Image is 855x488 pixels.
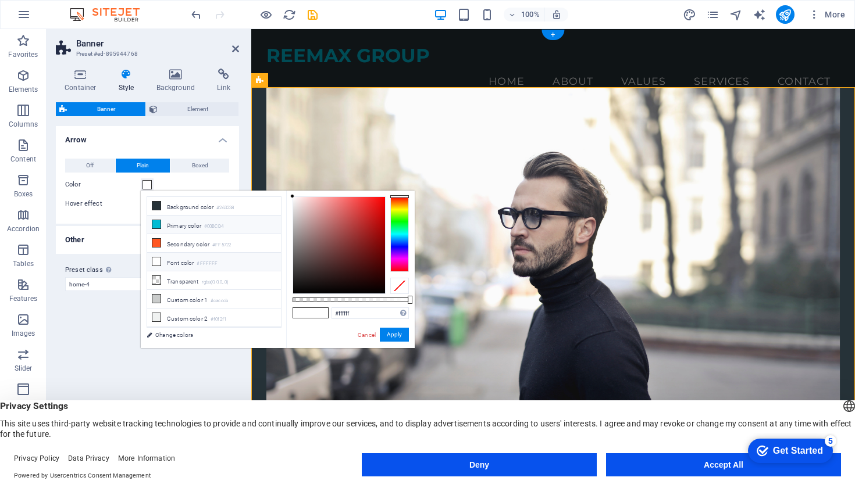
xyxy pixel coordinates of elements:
[778,8,792,21] i: Publish
[7,224,40,234] p: Accordion
[8,50,38,59] p: Favorites
[14,189,33,199] p: Boxes
[56,226,239,254] h4: Other
[521,8,540,21] h6: 100%
[729,8,743,21] i: Navigator
[192,159,208,173] span: Boxed
[65,159,115,173] button: Off
[67,8,154,21] img: Editor Logo
[283,8,296,21] i: Reload page
[65,197,141,211] label: Hover effect
[10,155,36,164] p: Content
[86,2,98,14] div: 5
[147,271,281,290] li: Transparent
[211,297,228,305] small: #cacccb
[804,5,850,24] button: More
[147,216,281,234] li: Primary color
[86,159,94,173] span: Off
[170,159,229,173] button: Boxed
[12,399,35,408] p: Header
[15,364,33,373] p: Slider
[683,8,696,21] i: Design (Ctrl+Alt+Y)
[116,159,170,173] button: Plain
[212,241,231,249] small: #FF5722
[147,308,281,327] li: Custom color 2
[148,69,209,93] h4: Background
[34,13,84,23] div: Get Started
[551,9,562,20] i: On resize automatically adjust zoom level to fit chosen device.
[56,102,145,116] button: Banner
[147,197,281,216] li: Background color
[293,308,311,318] span: #ffffff
[208,69,239,93] h4: Link
[110,69,148,93] h4: Style
[541,30,564,40] div: +
[65,178,141,192] label: Color
[147,253,281,271] li: Font color
[65,263,230,277] label: Preset class
[311,308,328,318] span: #ffffff
[12,329,35,338] p: Images
[808,9,845,20] span: More
[211,315,226,324] small: #f0f2f1
[13,259,34,268] p: Tables
[70,102,142,116] span: Banner
[390,278,409,294] div: Clear Color Selection
[147,234,281,253] li: Secondary color
[729,8,743,21] button: navigator
[306,8,319,21] i: Save (Ctrl+S)
[141,328,276,342] a: Change colors
[504,8,545,21] button: 100%
[204,223,223,231] small: #00BCD4
[76,38,239,49] h2: Banner
[190,8,203,21] i: Undo: arrow_no_label (none_default -> plain) (Ctrl+Z)
[216,204,234,212] small: #263238
[202,278,229,286] small: rgba(0,0,0,.0)
[282,8,296,21] button: reload
[753,8,766,21] i: AI Writer
[380,328,409,342] button: Apply
[189,8,203,21] button: undo
[146,102,239,116] button: Element
[147,290,281,308] li: Custom color 1
[161,102,236,116] span: Element
[357,331,377,339] a: Cancel
[9,294,37,303] p: Features
[9,120,38,129] p: Columns
[305,8,319,21] button: save
[9,85,38,94] p: Elements
[9,6,94,30] div: Get Started 5 items remaining, 0% complete
[56,126,239,147] h4: Arrow
[776,5,795,24] button: publish
[137,159,149,173] span: Plain
[683,8,697,21] button: design
[706,8,720,21] button: pages
[197,260,218,268] small: #FFFFFF
[753,8,767,21] button: text_generator
[259,8,273,21] button: Click here to leave preview mode and continue editing
[706,8,719,21] i: Pages (Ctrl+Alt+S)
[76,49,216,59] h3: Preset #ed-895944768
[56,69,110,93] h4: Container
